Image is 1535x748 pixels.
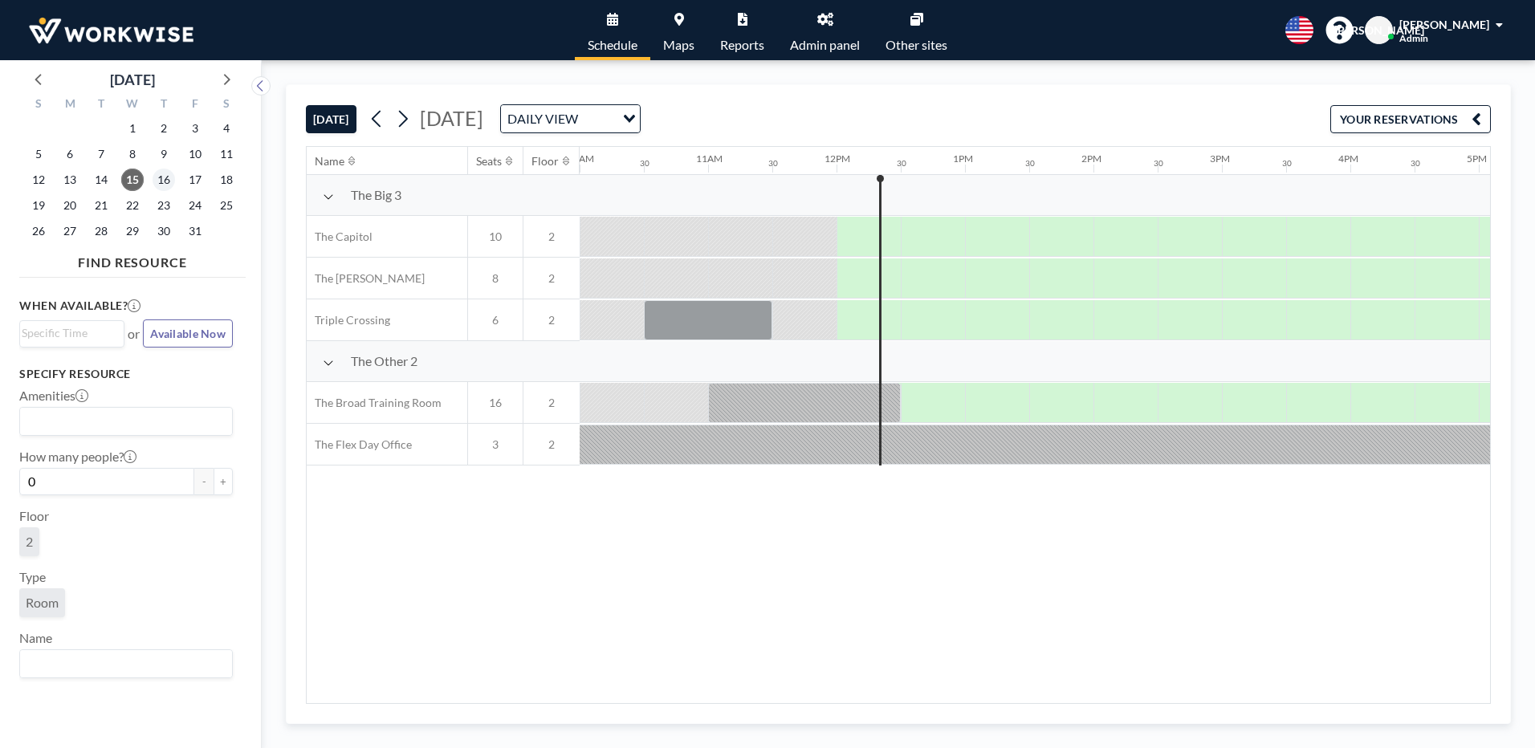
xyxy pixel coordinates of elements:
[184,194,206,217] span: Friday, October 24, 2025
[153,220,175,242] span: Thursday, October 30, 2025
[523,271,580,286] span: 2
[184,117,206,140] span: Friday, October 3, 2025
[215,194,238,217] span: Saturday, October 25, 2025
[351,353,417,369] span: The Other 2
[1210,152,1230,165] div: 3PM
[215,169,238,191] span: Saturday, October 18, 2025
[825,152,850,165] div: 12PM
[19,388,88,404] label: Amenities
[523,437,580,452] span: 2
[531,154,559,169] div: Floor
[1467,152,1487,165] div: 5PM
[640,158,649,169] div: 30
[1025,158,1035,169] div: 30
[22,324,115,342] input: Search for option
[90,194,112,217] span: Tuesday, October 21, 2025
[19,248,246,270] h4: FIND RESOURCE
[1399,32,1428,44] span: Admin
[26,14,197,47] img: organization-logo
[90,169,112,191] span: Tuesday, October 14, 2025
[306,105,356,133] button: [DATE]
[59,143,81,165] span: Monday, October 6, 2025
[184,143,206,165] span: Friday, October 10, 2025
[184,220,206,242] span: Friday, October 31, 2025
[20,650,232,677] div: Search for option
[110,68,155,91] div: [DATE]
[27,169,50,191] span: Sunday, October 12, 2025
[19,508,49,524] label: Floor
[86,95,117,116] div: T
[1334,23,1424,38] span: [PERSON_NAME]
[90,220,112,242] span: Tuesday, October 28, 2025
[153,117,175,140] span: Thursday, October 2, 2025
[214,468,233,495] button: +
[26,534,33,549] span: 2
[148,95,179,116] div: T
[23,95,55,116] div: S
[59,169,81,191] span: Monday, October 13, 2025
[315,154,344,169] div: Name
[210,95,242,116] div: S
[468,396,523,410] span: 16
[1338,152,1358,165] div: 4PM
[768,158,778,169] div: 30
[19,569,46,585] label: Type
[19,630,52,646] label: Name
[501,105,640,132] div: Search for option
[468,230,523,244] span: 10
[22,653,223,674] input: Search for option
[179,95,210,116] div: F
[468,437,523,452] span: 3
[588,39,637,51] span: Schedule
[55,95,86,116] div: M
[59,220,81,242] span: Monday, October 27, 2025
[215,143,238,165] span: Saturday, October 11, 2025
[26,595,59,610] span: Room
[468,271,523,286] span: 8
[19,367,233,381] h3: Specify resource
[90,143,112,165] span: Tuesday, October 7, 2025
[1154,158,1163,169] div: 30
[523,313,580,327] span: 2
[27,220,50,242] span: Sunday, October 26, 2025
[153,143,175,165] span: Thursday, October 9, 2025
[150,327,226,340] span: Available Now
[468,313,523,327] span: 6
[121,117,144,140] span: Wednesday, October 1, 2025
[1411,158,1420,169] div: 30
[59,194,81,217] span: Monday, October 20, 2025
[307,313,390,327] span: Triple Crossing
[121,220,144,242] span: Wednesday, October 29, 2025
[27,143,50,165] span: Sunday, October 5, 2025
[663,39,694,51] span: Maps
[19,449,136,465] label: How many people?
[153,194,175,217] span: Thursday, October 23, 2025
[153,169,175,191] span: Thursday, October 16, 2025
[184,169,206,191] span: Friday, October 17, 2025
[504,108,581,129] span: DAILY VIEW
[27,194,50,217] span: Sunday, October 19, 2025
[121,194,144,217] span: Wednesday, October 22, 2025
[22,411,223,432] input: Search for option
[307,230,373,244] span: The Capitol
[568,152,594,165] div: 10AM
[128,326,140,342] span: or
[523,396,580,410] span: 2
[790,39,860,51] span: Admin panel
[523,230,580,244] span: 2
[583,108,613,129] input: Search for option
[696,152,723,165] div: 11AM
[143,319,233,348] button: Available Now
[886,39,947,51] span: Other sites
[1282,158,1292,169] div: 30
[20,408,232,435] div: Search for option
[720,39,764,51] span: Reports
[307,437,412,452] span: The Flex Day Office
[215,117,238,140] span: Saturday, October 4, 2025
[117,95,149,116] div: W
[194,468,214,495] button: -
[307,271,425,286] span: The [PERSON_NAME]
[420,106,483,130] span: [DATE]
[1399,18,1489,31] span: [PERSON_NAME]
[121,169,144,191] span: Wednesday, October 15, 2025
